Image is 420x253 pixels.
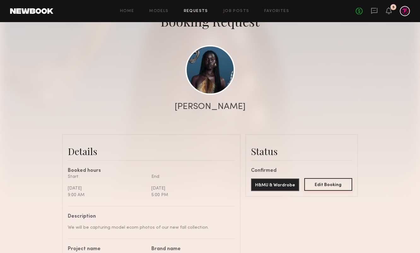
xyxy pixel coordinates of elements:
div: Project name [68,247,147,252]
div: End: [151,173,230,180]
div: [DATE] [151,185,230,192]
div: Status [251,145,352,158]
div: 5 [393,6,394,9]
a: Home [120,9,134,13]
div: 5:00 PM [151,192,230,198]
a: Job Posts [223,9,249,13]
a: Favorites [264,9,289,13]
div: Description [68,214,230,219]
div: Booked hours [68,168,235,173]
a: Requests [184,9,208,13]
button: H&MU & Wardrobe [251,178,299,191]
div: 9:00 AM [68,192,147,198]
div: Details [68,145,235,158]
button: Edit Booking [304,178,353,191]
div: We will be capturing model ecom photos of our new fall collection. [68,224,230,231]
div: [DATE] [68,185,147,192]
div: Start: [68,173,147,180]
a: Models [149,9,168,13]
div: [PERSON_NAME] [175,102,246,111]
div: Confirmed [251,168,352,173]
div: Brand name [151,247,230,252]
